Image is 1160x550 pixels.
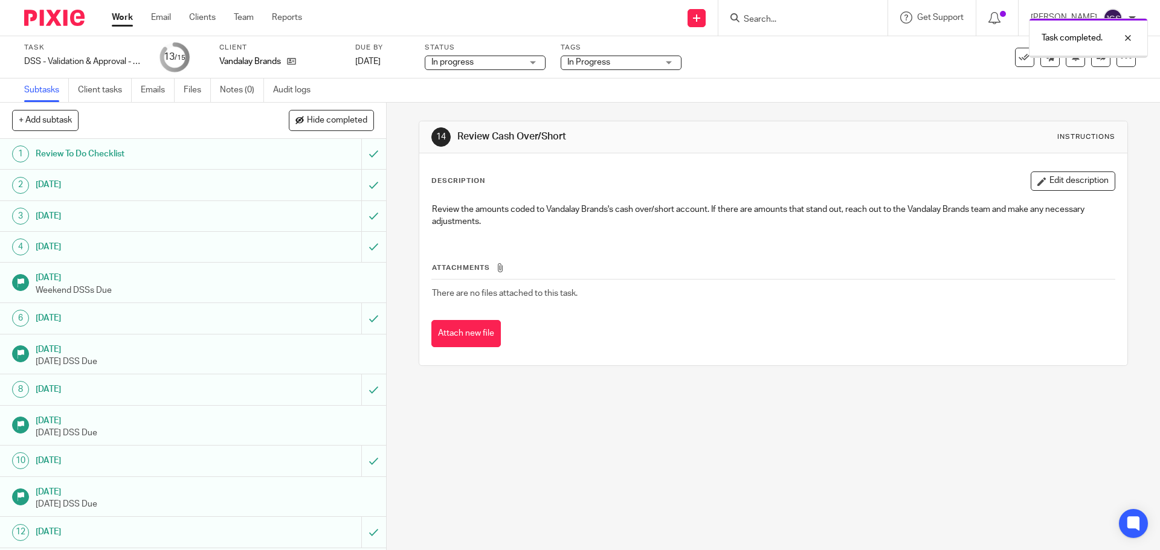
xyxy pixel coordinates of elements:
[36,284,374,296] p: Weekend DSSs Due
[151,11,171,24] a: Email
[355,43,410,53] label: Due by
[24,78,69,102] a: Subtasks
[1042,32,1103,44] p: Task completed.
[12,524,29,541] div: 12
[12,145,29,162] div: 1
[1103,8,1123,28] img: svg%3E
[36,523,245,541] h1: [DATE]
[307,116,367,126] span: Hide completed
[36,427,374,439] p: [DATE] DSS Due
[12,208,29,225] div: 3
[431,176,485,186] p: Description
[36,498,374,510] p: [DATE] DSS Due
[567,58,610,66] span: In Progress
[36,412,374,427] h1: [DATE]
[164,50,185,64] div: 13
[431,127,451,147] div: 14
[36,145,245,163] h1: Review To Do Checklist
[219,56,281,68] p: Vandalay Brands
[175,54,185,61] small: /15
[36,207,245,225] h1: [DATE]
[24,43,145,53] label: Task
[1057,132,1115,142] div: Instructions
[36,356,374,368] p: [DATE] DSS Due
[141,78,175,102] a: Emails
[36,341,374,356] h1: [DATE]
[457,130,799,143] h1: Review Cash Over/Short
[36,176,245,194] h1: [DATE]
[12,177,29,194] div: 2
[36,380,245,398] h1: [DATE]
[355,57,381,66] span: [DATE]
[24,10,85,26] img: Pixie
[12,310,29,327] div: 6
[220,78,264,102] a: Notes (0)
[24,56,145,68] div: DSS - Validation &amp; Approval - week 34
[1031,171,1115,191] button: Edit description
[36,269,374,284] h1: [DATE]
[36,309,245,327] h1: [DATE]
[12,238,29,255] div: 4
[12,110,79,130] button: + Add subtask
[112,11,133,24] a: Work
[24,56,145,68] div: DSS - Validation & Approval - week 34
[272,11,302,24] a: Reports
[425,43,546,53] label: Status
[432,289,578,298] span: There are no files attached to this task.
[431,58,474,66] span: In progress
[431,320,501,347] button: Attach new file
[273,78,320,102] a: Audit logs
[12,452,29,469] div: 10
[219,43,340,53] label: Client
[432,264,490,271] span: Attachments
[36,483,374,498] h1: [DATE]
[12,381,29,398] div: 8
[561,43,681,53] label: Tags
[432,203,1114,228] p: Review the amounts coded to Vandalay Brands's cash over/short account. If there are amounts that ...
[36,452,245,470] h1: [DATE]
[189,11,216,24] a: Clients
[234,11,254,24] a: Team
[36,238,245,256] h1: [DATE]
[184,78,211,102] a: Files
[289,110,374,130] button: Hide completed
[78,78,132,102] a: Client tasks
